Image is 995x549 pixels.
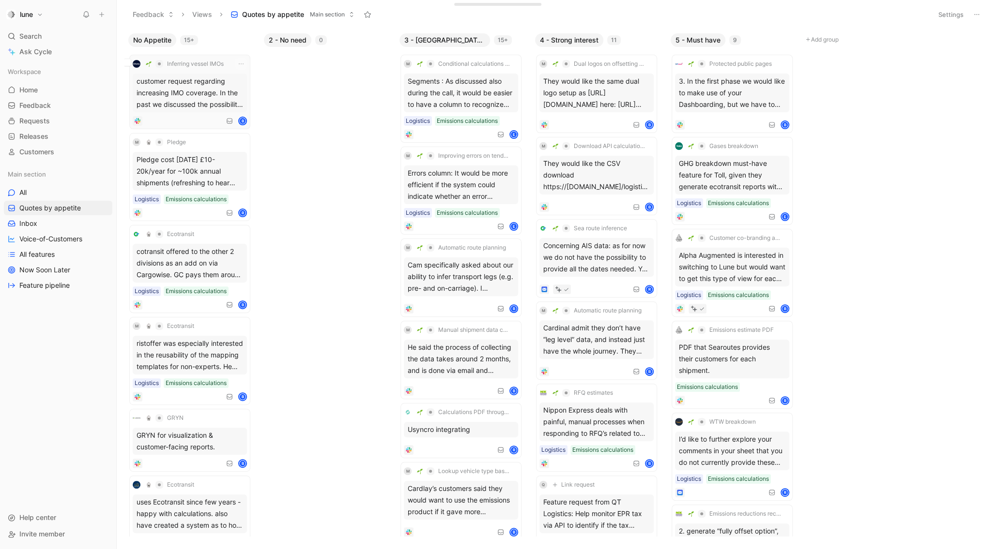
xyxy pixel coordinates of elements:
[685,232,784,244] button: 🌱Customer co-branding analytics page
[404,467,412,475] div: M
[574,142,645,150] span: Download API calculations in CSV format
[404,408,412,416] img: logo
[404,152,412,160] div: M
[166,378,227,388] div: Emissions calculations
[404,481,518,519] div: Cardlay’s customers said they would want to use the emissions product if it gave more detailed/ac...
[142,479,198,490] button: 🥋Ecotransit
[133,414,140,422] img: logo
[4,247,112,262] a: All features
[413,58,513,70] button: 🌱Conditional calculations for tender
[510,305,517,312] div: B
[4,145,112,159] a: Customers
[146,482,152,488] img: 🥋
[129,55,250,129] a: logo🌱Inferring vessel IMOscustomer request regarding increasing IMO coverage. In the past we disc...
[539,494,654,533] div: Feature request from QT Logistics: Help monitor EPR tax via API to identify if the tax needs to b...
[685,140,762,152] button: 🌱Gases breakdown
[675,60,683,68] img: logo
[646,286,653,293] div: R
[708,198,769,208] div: Emissions calculations
[404,422,518,437] div: Usyncro integrating
[129,133,250,221] a: M🥋PledgePledge cost [DATE] £10-20k/year for ~100k annual shipments (refreshing to hear that someo...
[4,167,112,181] div: Main section
[539,156,654,194] div: They would like the CSV download https://[DOMAIN_NAME]/logistics/q9aKx7b6nNXMk3Yv3pD1mlW5Od2eLZE8...
[708,474,769,484] div: Emissions calculations
[709,326,774,334] span: Emissions estimate PDF
[574,224,627,232] span: Sea route inference
[510,131,517,138] div: E
[315,35,327,45] div: 0
[675,326,683,334] img: logo
[133,494,247,533] div: uses Ecotransit since few years - happy with calculations. also have created a system as to how i...
[4,129,112,144] a: Releases
[536,137,657,215] a: M🌱Download API calculations in CSV formatThey would like the CSV download https://[DOMAIN_NAME]/l...
[133,322,140,330] div: M
[142,136,189,148] button: 🥋Pledge
[413,150,513,162] button: 🌱Improving errors on tender tool
[135,194,159,204] div: Logistics
[239,301,246,308] div: B
[539,142,547,150] div: M
[19,234,82,244] span: Voice-of-Customers
[672,55,793,133] a: logo🌱Protected public pages3. In the first phase we would like to make use of your Dashboarding, ...
[400,238,521,317] a: M🌱Automatic route planningCam specifically asked about our ability to infer transport legs (e.g. ...
[404,60,412,68] div: M
[539,307,547,314] div: M
[781,489,788,496] div: R
[133,336,247,374] div: ristoffer was especially interested in the reusability of the mapping templates for non-experts. ...
[667,29,802,541] div: 5 - Must have9
[552,308,558,313] img: 🌱
[19,513,56,521] span: Help center
[19,132,48,141] span: Releases
[413,406,513,418] button: 🌱Calculations PDF through API
[685,508,784,519] button: 🌱Emissions reductions recommendations
[128,7,178,22] button: Feedback
[406,208,430,218] div: Logistics
[539,402,654,441] div: Nippon Express deals with painful, manual processes when responding to RFQ’s related to including...
[310,10,345,19] span: Main section
[146,61,152,67] img: 🌱
[536,55,657,133] a: M🌱Dual logos on offsetting sustainability pageThey would like the same dual logo setup as [URL][D...
[552,61,558,67] img: 🌱
[677,198,701,208] div: Logistics
[133,481,140,489] img: logo
[552,225,558,231] img: 🌱
[167,322,194,330] span: Ecotransit
[146,415,152,421] img: 🥋
[404,257,518,296] div: Cam specifically asked about our ability to infer transport legs (e.g. pre- and on-carriage). I m...
[239,209,246,216] div: R
[709,142,758,150] span: Gases breakdown
[417,468,423,474] img: 🌱
[646,121,653,128] div: B
[539,60,547,68] div: M
[167,230,194,238] span: Ecotransit
[685,416,759,428] button: 🌱WTW breakdown
[685,324,777,336] button: 🌱Emissions estimate PDF
[133,244,247,282] div: cotransit offered to the other 2 divisions as an add on via Cargowise. GC pays them around 10K fo...
[404,35,485,45] span: 3 - [GEOGRAPHIC_DATA] to have
[133,74,247,112] div: customer request regarding increasing IMO coverage. In the past we discussed the possibility of i...
[19,116,50,126] span: Requests
[536,384,657,472] a: logo🌱RFQ estimatesNippon Express deals with painful, manual processes when responding to RFQ’s re...
[607,35,621,45] div: 11
[146,139,152,145] img: 🥋
[142,228,198,240] button: 🥋Ecotransit
[539,389,547,397] img: logo
[729,35,741,45] div: 9
[400,403,521,458] a: logo🌱Calculations PDF through APIUsyncro integratingR
[417,153,423,159] img: 🌱
[574,60,645,68] span: Dual logos on offsetting sustainability page
[400,147,521,235] a: M🌱Improving errors on tender toolErrors column: It would be more efficient if the system could in...
[531,29,667,541] div: 4 - Strong interest11
[413,242,509,253] button: 🌱Automatic route planning
[4,510,112,525] div: Help center
[129,409,250,472] a: logo🥋GRYNGRYN for visualization & customer-facing reports.B
[677,474,701,484] div: Logistics
[536,301,657,380] a: M🌱Automatic route planningCardinal admit they don’t have “leg level” data, and instead just have ...
[572,445,633,455] div: Emissions calculations
[19,281,70,290] span: Feature pipeline
[4,185,112,200] a: All
[417,245,423,251] img: 🌱
[417,61,423,67] img: 🌱
[19,188,27,197] span: All
[685,58,775,70] button: 🌱Protected public pages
